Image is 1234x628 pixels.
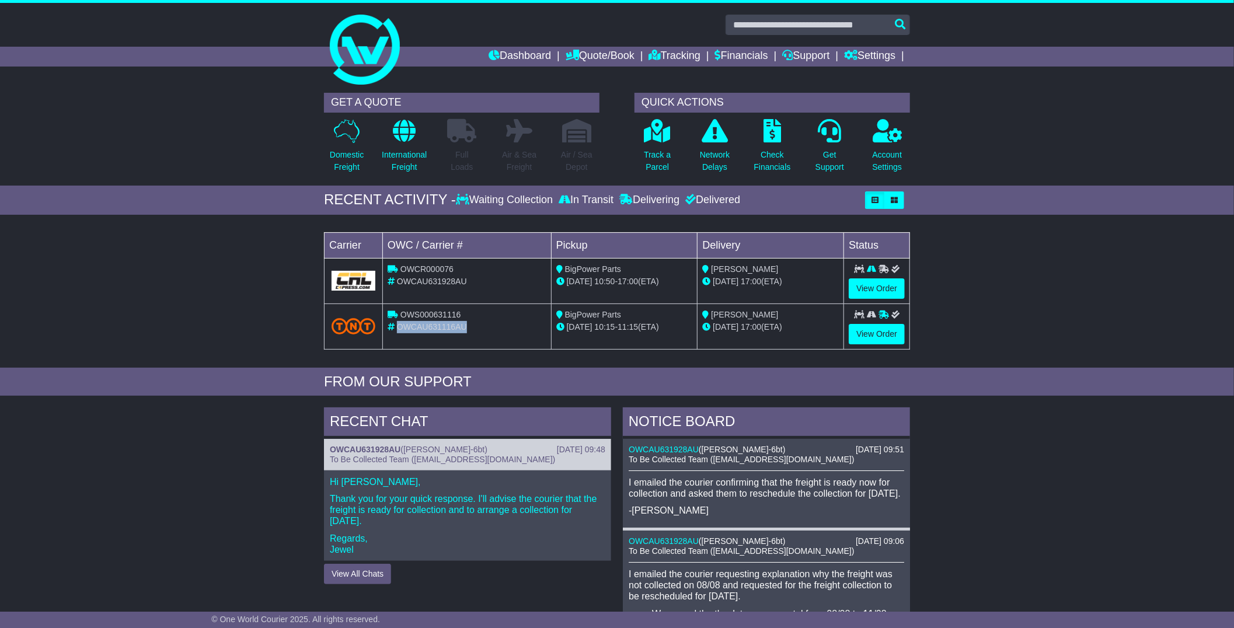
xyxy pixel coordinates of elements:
span: © One World Courier 2025. All rights reserved. [211,615,380,624]
div: QUICK ACTIONS [635,93,910,113]
a: GetSupport [815,118,845,180]
span: 11:15 [618,322,638,332]
a: DomesticFreight [329,118,364,180]
p: -[PERSON_NAME] [629,505,904,516]
td: OWC / Carrier # [383,232,552,258]
a: OWCAU631928AU [629,536,699,546]
p: Air & Sea Freight [502,149,536,173]
span: OWCAU631928AU [397,277,467,286]
img: TNT_Domestic.png [332,318,375,334]
p: Domestic Freight [330,149,364,173]
span: To Be Collected Team ([EMAIL_ADDRESS][DOMAIN_NAME]) [629,455,854,464]
a: Financials [715,47,768,67]
span: [PERSON_NAME] [711,310,778,319]
div: ( ) [629,536,904,546]
a: Settings [844,47,895,67]
span: To Be Collected Team ([EMAIL_ADDRESS][DOMAIN_NAME]) [629,546,854,556]
a: CheckFinancials [754,118,792,180]
div: FROM OUR SUPPORT [324,374,910,390]
span: [PERSON_NAME]-6bt [702,536,783,546]
a: View Order [849,278,905,299]
span: [DATE] [567,277,592,286]
div: [DATE] 09:48 [557,445,605,455]
span: To Be Collected Team ([EMAIL_ADDRESS][DOMAIN_NAME]) [330,455,555,464]
p: Thank you for your quick response. I'll advise the courier that the freight is ready for collecti... [330,493,605,527]
p: Hi [PERSON_NAME], [330,476,605,487]
span: BigPower Parts [565,264,621,274]
p: Network Delays [700,149,730,173]
div: [DATE] 09:06 [856,536,904,546]
div: ( ) [330,445,605,455]
div: - (ETA) [556,275,693,288]
a: View Order [849,324,905,344]
a: Support [783,47,830,67]
div: Delivered [682,194,740,207]
td: Delivery [698,232,844,258]
span: 17:00 [618,277,638,286]
p: Regards, Jewel [330,533,605,555]
a: Track aParcel [643,118,671,180]
span: [PERSON_NAME] [711,264,778,274]
p: Check Financials [754,149,791,173]
a: OWCAU631928AU [629,445,699,454]
span: 10:50 [595,277,615,286]
span: [PERSON_NAME]-6bt [403,445,484,454]
p: Track a Parcel [644,149,671,173]
div: RECENT ACTIVITY - [324,191,456,208]
span: OWCR000076 [400,264,454,274]
span: BigPower Parts [565,310,621,319]
p: Full Loads [447,149,476,173]
a: Tracking [649,47,700,67]
div: [DATE] 09:51 [856,445,904,455]
button: View All Chats [324,564,391,584]
span: [PERSON_NAME]-6bt [702,445,783,454]
div: (ETA) [702,321,839,333]
span: OWS000631116 [400,310,461,319]
span: 10:15 [595,322,615,332]
span: OWCAU631116AU [397,322,467,332]
div: ( ) [629,445,904,455]
div: In Transit [556,194,616,207]
span: [DATE] [567,322,592,332]
a: InternationalFreight [381,118,427,180]
p: International Freight [382,149,427,173]
p: Get Support [815,149,844,173]
div: RECENT CHAT [324,407,611,439]
div: - (ETA) [556,321,693,333]
td: Carrier [325,232,383,258]
div: Delivering [616,194,682,207]
div: Waiting Collection [456,194,556,207]
span: [DATE] [713,277,738,286]
span: [DATE] [713,322,738,332]
p: I emailed the courier confirming that the freight is ready now for collection and asked them to r... [629,477,904,499]
div: GET A QUOTE [324,93,599,113]
div: NOTICE BOARD [623,407,910,439]
span: 17:00 [741,277,761,286]
p: Account Settings [873,149,902,173]
p: I emailed the courier requesting explanation why the freight was not collected on 08/08 and reque... [629,568,904,602]
a: Quote/Book [566,47,635,67]
a: NetworkDelays [699,118,730,180]
span: 17:00 [741,322,761,332]
div: (ETA) [702,275,839,288]
p: Air / Sea Depot [561,149,592,173]
a: OWCAU631928AU [330,445,400,454]
img: GetCarrierServiceLogo [332,271,375,291]
a: AccountSettings [872,118,903,180]
td: Pickup [551,232,698,258]
td: Status [844,232,910,258]
a: Dashboard [489,47,551,67]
